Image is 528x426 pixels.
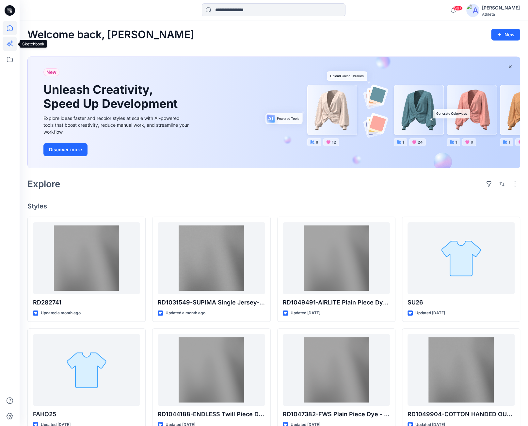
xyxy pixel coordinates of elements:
div: Athleta [482,12,520,17]
p: RD282741 [33,298,140,307]
span: 99+ [453,6,463,11]
a: RD1044188-ENDLESS Twill Piece Dye - Solid Breathable Packable Quick Dry Wicking [158,334,265,406]
div: [PERSON_NAME] [482,4,520,12]
a: RD1049491-AIRLITE Plain Piece Dye - Solid [283,222,390,294]
a: RD1049904-COTTON HANDED OUTERWEAR Plain Piece Dye - Solid ATH-Abrasion Resistant ATH-Breathable A... [408,334,515,406]
h1: Unleash Creativity, Speed Up Development [43,83,181,111]
img: avatar [466,4,479,17]
p: FAHO25 [33,410,140,419]
span: New [46,68,56,76]
p: Updated a month ago [41,310,81,317]
p: Updated [DATE] [415,310,445,317]
a: FAHO25 [33,334,140,406]
h2: Welcome back, [PERSON_NAME] [27,29,194,41]
p: RD1049904-COTTON HANDED OUTERWEAR Plain Piece Dye - Solid ATH-Abrasion Resistant ATH-Breathable A... [408,410,515,419]
p: RD1049491-AIRLITE Plain Piece Dye - Solid [283,298,390,307]
a: RD1031549-SUPIMA Single Jersey- Single Jersey Piece Dye - Solid Breathable Quick Dry Wicking [158,222,265,294]
a: RD1047382-FWS Plain Piece Dye - Solid ATH-Packable ATH-UPF 40+ Abrasion Resistant Breathable Stre... [283,334,390,406]
p: RD1047382-FWS Plain Piece Dye - Solid ATH-Packable ATH-UPF 40+ Abrasion Resistant Breathable Stre... [283,410,390,419]
p: RD1044188-ENDLESS Twill Piece Dye - Solid Breathable Packable Quick Dry Wicking [158,410,265,419]
a: RD282741 [33,222,140,294]
button: New [491,29,520,41]
button: Discover more [43,143,88,156]
h4: Styles [27,202,520,210]
p: Updated [DATE] [291,310,320,317]
a: SU26 [408,222,515,294]
p: SU26 [408,298,515,307]
h2: Explore [27,179,60,189]
p: Updated a month ago [166,310,205,317]
p: RD1031549-SUPIMA Single Jersey- Single Jersey Piece Dye - Solid Breathable Quick Dry Wicking [158,298,265,307]
div: Explore ideas faster and recolor styles at scale with AI-powered tools that boost creativity, red... [43,115,190,135]
a: Discover more [43,143,190,156]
